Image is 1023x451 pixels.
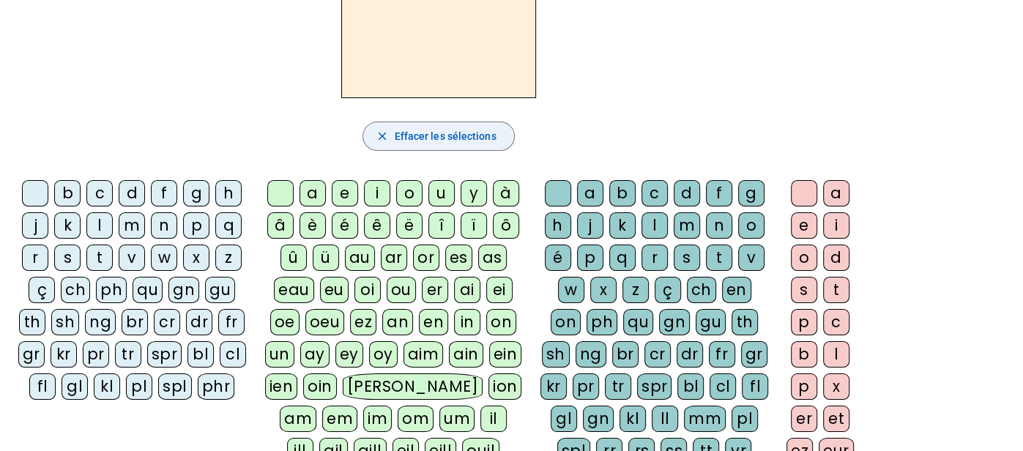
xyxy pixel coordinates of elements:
[119,245,145,271] div: v
[573,373,599,400] div: pr
[791,406,817,432] div: er
[54,212,81,239] div: k
[154,309,180,335] div: cr
[461,180,487,206] div: y
[267,212,294,239] div: â
[215,212,242,239] div: q
[445,245,472,271] div: es
[151,180,177,206] div: f
[677,373,704,400] div: bl
[362,122,514,151] button: Effacer les sélections
[493,212,519,239] div: ô
[823,277,849,303] div: t
[398,406,434,432] div: om
[343,373,483,400] div: [PERSON_NAME]
[609,180,636,206] div: b
[659,309,690,335] div: gn
[696,309,726,335] div: gu
[605,373,631,400] div: tr
[354,277,381,303] div: oi
[449,341,483,368] div: ain
[823,373,849,400] div: x
[489,341,522,368] div: ein
[62,373,88,400] div: gl
[641,212,668,239] div: l
[303,373,337,400] div: oin
[168,277,199,303] div: gn
[558,277,584,303] div: w
[439,406,475,432] div: um
[86,245,113,271] div: t
[300,341,330,368] div: ay
[823,180,849,206] div: a
[637,373,672,400] div: spr
[305,309,345,335] div: oeu
[823,406,849,432] div: et
[706,180,732,206] div: f
[709,341,735,368] div: fr
[612,341,639,368] div: br
[381,245,407,271] div: ar
[545,212,571,239] div: h
[732,309,758,335] div: th
[300,212,326,239] div: è
[147,341,182,368] div: spr
[687,277,716,303] div: ch
[22,245,48,271] div: r
[274,277,314,303] div: eau
[220,341,246,368] div: cl
[706,212,732,239] div: n
[394,127,496,145] span: Effacer les sélections
[29,277,55,303] div: ç
[620,406,646,432] div: kl
[741,341,767,368] div: gr
[265,373,298,400] div: ien
[422,277,448,303] div: er
[332,212,358,239] div: é
[280,245,307,271] div: û
[706,245,732,271] div: t
[540,373,567,400] div: kr
[270,309,300,335] div: oe
[454,309,480,335] div: in
[335,341,363,368] div: ey
[738,212,765,239] div: o
[54,245,81,271] div: s
[86,180,113,206] div: c
[461,212,487,239] div: ï
[738,245,765,271] div: v
[122,309,148,335] div: br
[791,245,817,271] div: o
[403,341,444,368] div: aim
[609,245,636,271] div: q
[419,309,448,335] div: en
[18,341,45,368] div: gr
[478,245,507,271] div: as
[576,341,606,368] div: ng
[677,341,703,368] div: dr
[722,277,751,303] div: en
[345,245,375,271] div: au
[265,341,294,368] div: un
[622,277,649,303] div: z
[183,212,209,239] div: p
[85,309,116,335] div: ng
[428,180,455,206] div: u
[396,180,423,206] div: o
[300,180,326,206] div: a
[151,245,177,271] div: w
[791,212,817,239] div: e
[96,277,127,303] div: ph
[369,341,398,368] div: oy
[375,130,388,143] mat-icon: close
[480,406,507,432] div: il
[350,309,376,335] div: ez
[413,245,439,271] div: or
[19,309,45,335] div: th
[674,180,700,206] div: d
[823,309,849,335] div: c
[587,309,617,335] div: ph
[577,212,603,239] div: j
[577,180,603,206] div: a
[218,309,245,335] div: fr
